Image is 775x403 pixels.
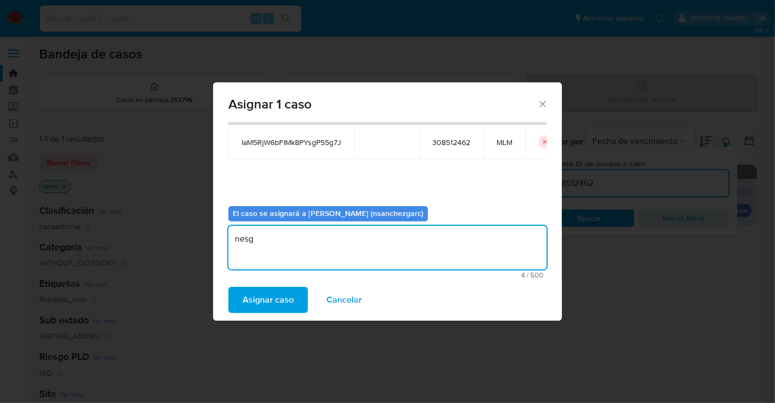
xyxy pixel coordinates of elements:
button: Cerrar ventana [537,99,547,109]
button: icon-button [538,135,552,148]
span: Asignar caso [243,288,294,312]
span: Asignar 1 caso [228,98,537,111]
span: Cancelar [326,288,362,312]
button: Cancelar [312,287,376,313]
span: Máximo 500 caracteres [232,272,543,279]
textarea: nesg [228,226,547,269]
button: Asignar caso [228,287,308,313]
span: IaM5RjW6bFIMk8PYsgP55g7J [241,137,341,147]
b: El caso se asignará a [PERSON_NAME] (nsanchezgarc) [233,208,423,219]
span: 308512462 [432,137,470,147]
div: assign-modal [213,82,562,321]
span: MLM [497,137,512,147]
